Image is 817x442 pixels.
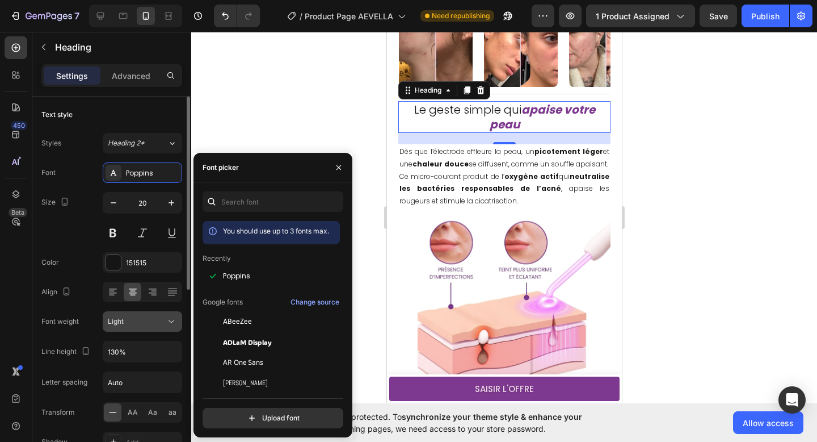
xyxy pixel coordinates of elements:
button: Upload font [203,408,343,428]
p: Le geste simple qui [12,70,222,100]
div: Align [41,285,73,300]
button: Light [103,311,182,332]
button: Save [700,5,737,27]
span: / [300,10,302,22]
div: Font picker [203,162,239,173]
button: Change source [290,295,340,309]
div: Size [41,195,71,210]
button: 1 product assigned [586,5,695,27]
div: Poppins [126,168,179,178]
span: 1 product assigned [596,10,669,22]
span: Light [108,317,124,326]
div: Transform [41,407,75,418]
strong: apaise votre peau [103,70,208,101]
span: Poppins [223,271,250,281]
input: Auto [103,341,182,362]
p: Heading [55,40,178,54]
strong: oxygène actif [117,140,172,149]
div: Heading [26,53,57,64]
div: 450 [11,121,27,130]
span: aa [169,407,176,418]
span: AR One Sans [223,357,263,368]
div: Upload font [246,412,300,424]
img: image_demo.jpg [11,179,224,391]
button: 7 [5,5,85,27]
h2: Rich Text Editor. Editing area: main [11,69,224,101]
span: Product Page AEVELLA [305,10,393,22]
span: Your page is password protected. To when designing pages, we need access to your store password. [264,411,626,435]
div: Text style [41,110,73,120]
p: Dès que l’électrode effleure la peau, un et une se diffusent, comme un souffle apaisant. Ce micro... [12,114,222,175]
div: Undo/Redo [214,5,260,27]
span: Aa [148,407,157,418]
span: [PERSON_NAME] [223,378,268,388]
div: Line height [41,344,92,360]
div: Font [41,168,56,178]
iframe: Design area [387,32,622,403]
button: Heading 2* [103,133,182,153]
p: Google fonts [203,297,243,307]
div: Color [41,257,59,268]
span: Allow access [743,417,794,429]
div: Letter spacing [41,377,87,387]
p: Advanced [112,70,150,82]
input: Search font [203,191,343,212]
button: Publish [742,5,789,27]
div: 151515 [126,258,179,268]
p: 7 [74,9,79,23]
strong: chaleur douce [26,127,82,137]
span: You should use up to 3 fonts max. [223,227,329,235]
p: Recently [203,253,231,264]
div: Beta [9,208,27,217]
input: Auto [103,372,182,393]
span: synchronize your theme style & enhance your experience [264,412,582,433]
div: Publish [751,10,780,22]
strong: picotement léger [148,115,216,124]
span: Save [709,11,728,21]
span: AA [128,407,138,418]
span: Need republishing [432,11,490,21]
div: Change source [290,297,339,307]
span: ABeeZee [223,316,252,327]
div: Font weight [41,316,79,327]
span: ADLaM Display [223,337,272,347]
div: Open Intercom Messenger [778,386,806,414]
p: Settings [56,70,88,82]
div: Styles [41,138,61,148]
button: Allow access [733,411,803,434]
span: Heading 2* [108,138,145,148]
